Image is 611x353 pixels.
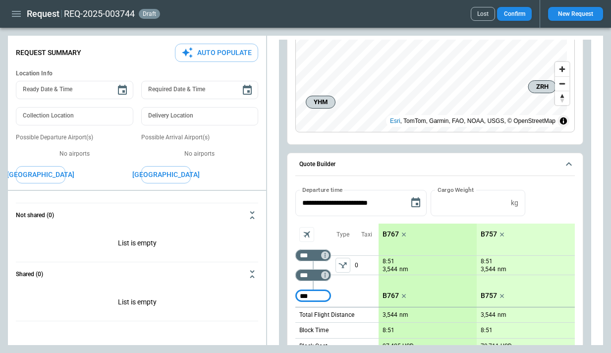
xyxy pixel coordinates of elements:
[16,49,81,57] p: Request Summary
[16,262,258,286] button: Shared (0)
[296,27,567,132] canvas: Map
[16,286,258,321] div: Not shared (0)
[299,326,329,335] p: Block Time
[295,249,331,261] div: Too short
[16,70,258,77] h6: Location Info
[555,91,569,105] button: Reset bearing to north
[399,265,408,274] p: nm
[16,227,258,262] div: Not shared (0)
[299,161,335,168] h6: Quote Builder
[548,7,603,21] button: New Request
[112,80,132,100] button: Choose date
[555,76,569,91] button: Zoom out
[481,311,496,319] p: 3,544
[383,230,399,238] p: B767
[335,258,350,273] span: Type of sector
[299,342,328,351] p: Block Cost
[481,230,497,238] p: B757
[399,311,408,319] p: nm
[16,166,65,183] button: [GEOGRAPHIC_DATA]
[481,292,497,300] p: B757
[390,116,555,126] div: , TomTom, Garmin, FAO, NOAA, USGS, © OpenStreetMap
[383,327,394,334] p: 8:51
[295,290,331,302] div: Too short
[390,118,400,124] a: Esri
[498,265,506,274] p: nm
[335,258,350,273] button: left aligned
[16,203,258,227] button: Not shared (0)
[16,133,133,142] p: Possible Departure Airport(s)
[295,153,575,176] button: Quote Builder
[383,292,399,300] p: B767
[355,256,379,275] p: 0
[336,231,349,239] p: Type
[141,10,158,17] span: draft
[533,82,552,92] span: ZRH
[64,8,135,20] h2: REQ-2025-003744
[383,343,414,350] p: 97,425 USD
[555,62,569,76] button: Zoom in
[471,7,495,21] button: Lost
[383,265,397,274] p: 3,544
[141,133,259,142] p: Possible Arrival Airport(s)
[299,311,354,319] p: Total Flight Distance
[511,199,518,207] p: kg
[16,271,43,278] h6: Shared (0)
[16,150,133,158] p: No airports
[406,193,426,213] button: Choose date, selected date is Sep 9, 2025
[481,327,493,334] p: 8:51
[481,343,512,350] p: 79,711 USD
[299,227,314,242] span: Aircraft selection
[16,212,54,219] h6: Not shared (0)
[237,80,257,100] button: Choose date
[310,97,331,107] span: YHM
[383,311,397,319] p: 3,544
[361,231,372,239] p: Taxi
[302,185,343,194] label: Departure time
[27,8,59,20] h1: Request
[557,115,569,127] summary: Toggle attribution
[498,311,506,319] p: nm
[481,258,493,265] p: 8:51
[175,44,258,62] button: Auto Populate
[16,227,258,262] p: List is empty
[497,7,532,21] button: Confirm
[481,265,496,274] p: 3,544
[16,286,258,321] p: List is empty
[295,269,331,281] div: Too short
[141,150,259,158] p: No airports
[383,258,394,265] p: 8:51
[438,185,474,194] label: Cargo Weight
[141,166,191,183] button: [GEOGRAPHIC_DATA]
